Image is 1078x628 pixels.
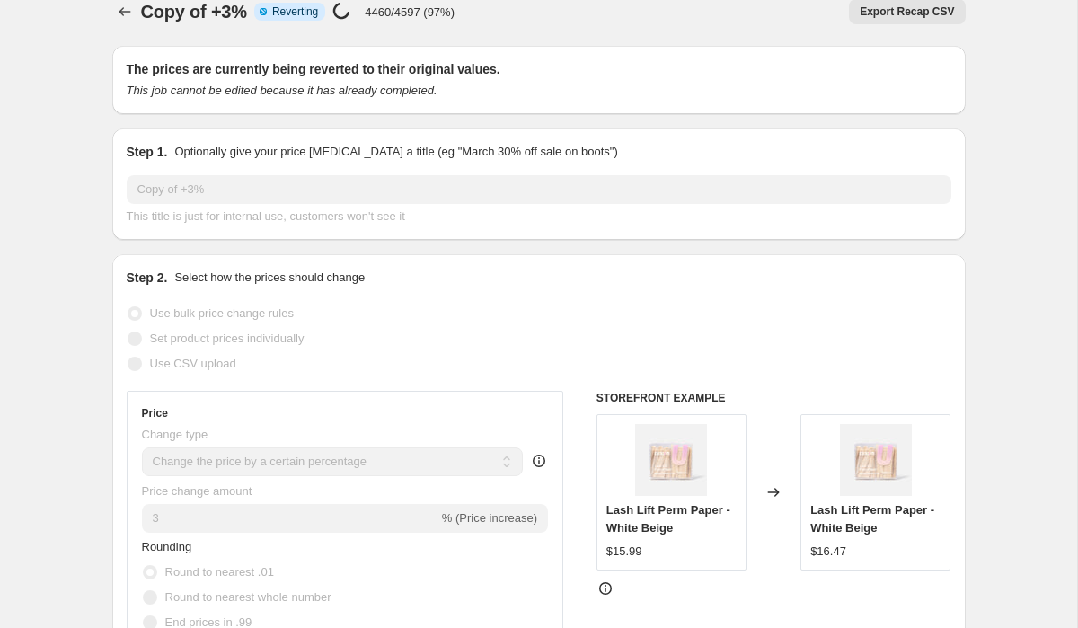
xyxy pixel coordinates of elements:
[810,543,846,561] div: $16.47
[365,5,455,19] p: 4460/4597 (97%)
[606,543,642,561] div: $15.99
[840,424,912,496] img: Curacoro-lashliftpermpaper-white-1_9782df2b-6d5c-4490-9516-941e9d1e285a_80x.jpg
[142,484,252,498] span: Price change amount
[165,590,331,604] span: Round to nearest whole number
[174,143,617,161] p: Optionally give your price [MEDICAL_DATA] a title (eg "March 30% off sale on boots")
[127,60,951,78] h2: The prices are currently being reverted to their original values.
[150,332,305,345] span: Set product prices individually
[596,391,951,405] h6: STOREFRONT EXAMPLE
[442,511,537,525] span: % (Price increase)
[150,306,294,320] span: Use bulk price change rules
[150,357,236,370] span: Use CSV upload
[142,428,208,441] span: Change type
[142,406,168,420] h3: Price
[141,2,247,22] span: Copy of +3%
[174,269,365,287] p: Select how the prices should change
[127,175,951,204] input: 30% off holiday sale
[272,4,318,19] span: Reverting
[142,504,438,533] input: -15
[635,424,707,496] img: Curacoro-lashliftpermpaper-white-1_9782df2b-6d5c-4490-9516-941e9d1e285a_80x.jpg
[810,503,934,535] span: Lash Lift Perm Paper - White Beige
[165,565,274,579] span: Round to nearest .01
[860,4,954,19] span: Export Recap CSV
[530,452,548,470] div: help
[127,269,168,287] h2: Step 2.
[127,143,168,161] h2: Step 1.
[127,209,405,223] span: This title is just for internal use, customers won't see it
[127,84,437,97] i: This job cannot be edited because it has already completed.
[606,503,730,535] span: Lash Lift Perm Paper - White Beige
[142,540,192,553] span: Rounding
